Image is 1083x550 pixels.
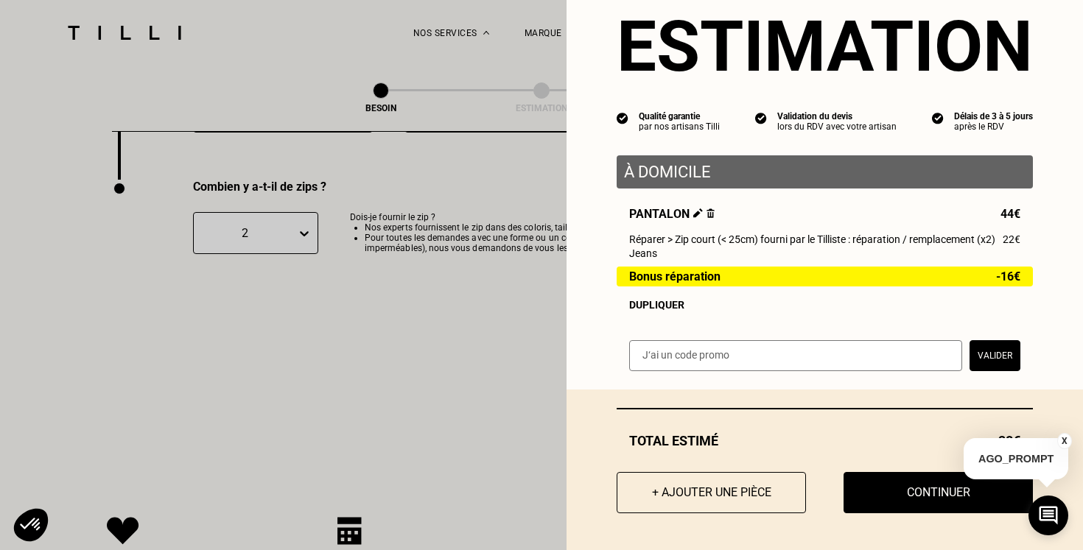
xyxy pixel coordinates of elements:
[954,121,1033,132] div: après le RDV
[964,438,1068,479] p: AGO_PROMPT
[629,207,715,221] span: Pantalon
[970,340,1020,371] button: Valider
[1003,233,1020,245] span: 22€
[629,233,995,245] span: Réparer > Zip court (< 25cm) fourni par le Tilliste : réparation / remplacement (x2)
[844,472,1033,513] button: Continuer
[777,121,897,132] div: lors du RDV avec votre artisan
[617,472,806,513] button: + Ajouter une pièce
[617,433,1033,448] div: Total estimé
[1057,433,1072,449] button: X
[707,208,715,218] img: Supprimer
[777,111,897,121] div: Validation du devis
[755,111,767,124] img: icon list info
[1000,207,1020,221] span: 44€
[639,111,720,121] div: Qualité garantie
[996,270,1020,283] span: -16€
[639,121,720,132] div: par nos artisans Tilli
[629,270,721,283] span: Bonus réparation
[629,247,657,259] span: Jeans
[629,340,962,371] input: J‘ai un code promo
[932,111,944,124] img: icon list info
[629,299,1020,311] div: Dupliquer
[617,5,1033,88] section: Estimation
[624,163,1026,181] p: À domicile
[954,111,1033,121] div: Délais de 3 à 5 jours
[693,208,703,218] img: Éditer
[617,111,628,124] img: icon list info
